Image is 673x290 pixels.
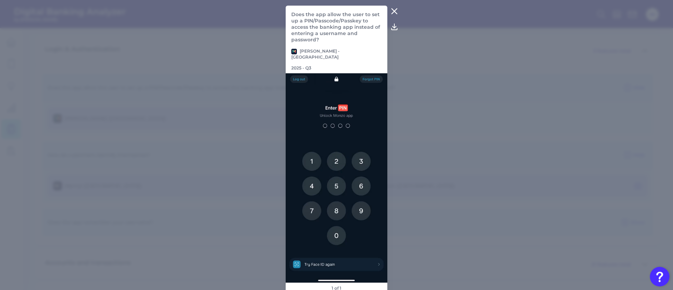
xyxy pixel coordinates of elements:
img: Q3-Monzo-2025a---Mobile---Login---Pretalk000.png [286,73,387,283]
img: Monzo [291,49,297,54]
p: 2025 - Q3 [291,65,311,70]
p: [PERSON_NAME] - [GEOGRAPHIC_DATA] [291,48,382,60]
button: Open Resource Center [650,267,669,286]
p: Does the app allow the user to set up a PIN/Passcode/Passkey to access the banking app instead of... [291,11,382,43]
